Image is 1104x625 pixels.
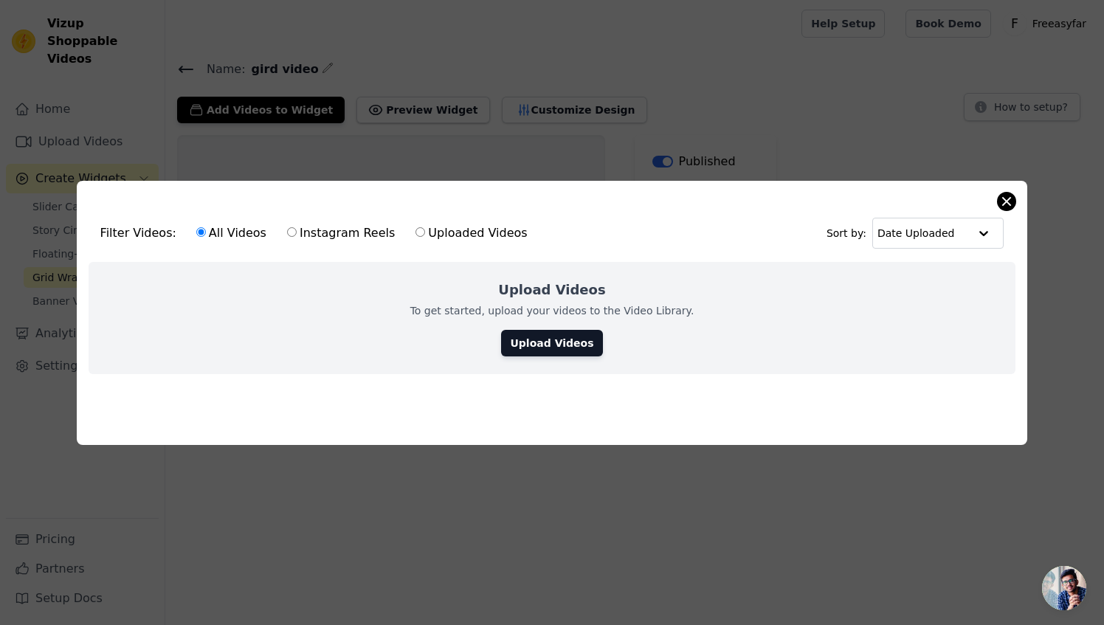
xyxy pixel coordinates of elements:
[501,330,602,356] a: Upload Videos
[998,193,1015,210] button: Close modal
[415,224,528,243] label: Uploaded Videos
[196,224,267,243] label: All Videos
[1042,566,1086,610] a: 开放式聊天
[498,280,605,300] h2: Upload Videos
[827,218,1004,249] div: Sort by:
[410,303,694,318] p: To get started, upload your videos to the Video Library.
[286,224,396,243] label: Instagram Reels
[100,216,536,250] div: Filter Videos:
